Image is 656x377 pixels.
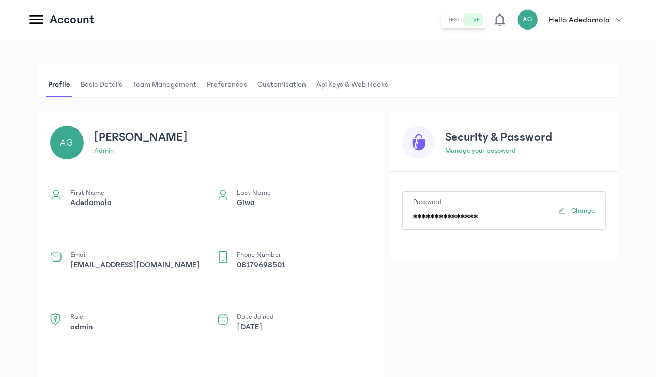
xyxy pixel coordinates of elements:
[79,72,131,97] button: Basic details
[205,72,255,97] button: Preferences
[46,72,79,97] button: Profile
[70,251,200,258] p: Email
[205,72,249,97] span: Preferences
[70,189,112,196] p: First Name
[413,198,442,206] label: Password
[237,321,274,333] p: [DATE]
[94,146,371,156] p: admin
[70,258,200,271] p: [EMAIL_ADDRESS][DOMAIN_NAME]
[517,9,538,30] div: AG
[255,72,308,97] span: Customisation
[464,13,484,26] button: live
[444,13,464,26] button: test
[237,196,271,209] p: Giwa
[50,11,95,28] p: Account
[237,251,286,258] p: Phone Number
[237,313,274,321] p: Date Joined
[558,206,595,216] button: Change
[314,72,390,97] span: Api Keys & Web hooks
[50,126,84,160] div: AG
[79,72,125,97] span: Basic details
[131,72,199,97] span: Team Management
[237,189,271,196] p: Last Name
[94,129,371,146] h3: [PERSON_NAME]
[70,196,112,209] p: Adedamola
[46,72,72,97] span: Profile
[548,13,610,26] p: Hello Adedamola
[255,72,314,97] button: Customisation
[131,72,205,97] button: Team Management
[237,258,286,271] p: 08179698501
[445,146,606,156] p: Manage your password
[314,72,396,97] button: Api Keys & Web hooks
[571,206,595,216] span: Change
[517,9,629,30] button: AGHello Adedamola
[70,313,93,321] p: Role
[445,129,606,146] h3: Security & Password
[70,321,93,333] p: admin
